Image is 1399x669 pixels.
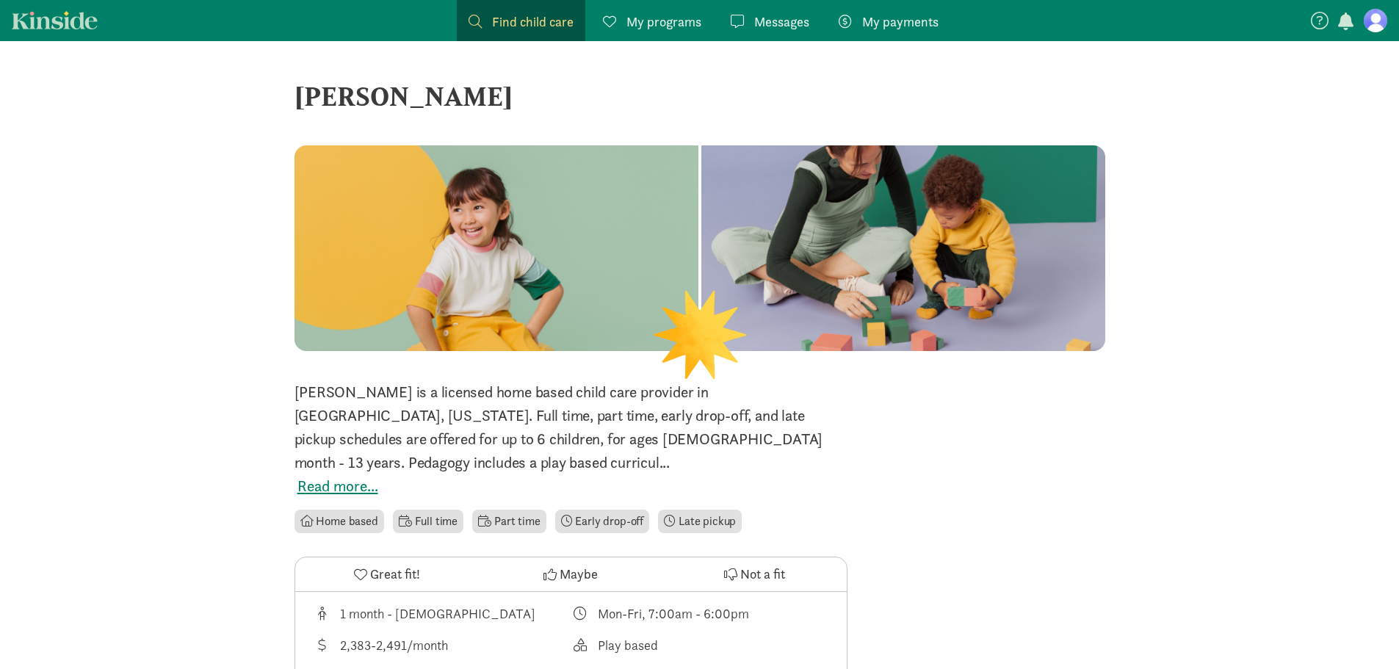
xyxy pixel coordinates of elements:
[598,604,749,623] div: Mon-Fri, 7:00am - 6:00pm
[370,564,420,584] span: Great fit!
[479,557,662,591] button: Maybe
[626,12,701,32] span: My programs
[740,564,785,584] span: Not a fit
[12,11,98,29] a: Kinside
[295,557,479,591] button: Great fit!
[340,604,535,623] div: 1 month - [DEMOGRAPHIC_DATA]
[472,510,546,533] li: Part time
[662,557,846,591] button: Not a fit
[313,604,571,623] div: Age range for children that this provider cares for
[294,380,847,474] div: [PERSON_NAME] is a licensed home based child care provider in [GEOGRAPHIC_DATA], [US_STATE]. Full...
[393,510,463,533] li: Full time
[560,564,598,584] span: Maybe
[862,12,939,32] span: My payments
[555,510,650,533] li: Early drop-off
[571,604,829,623] div: Class schedule
[598,635,658,655] div: Play based
[658,510,742,533] li: Late pickup
[340,635,448,655] div: 2,383-2,491/month
[294,510,384,533] li: Home based
[492,12,574,32] span: Find child care
[313,635,571,655] div: Average tuition for this program
[294,76,1105,116] div: [PERSON_NAME]
[297,474,378,498] button: Read more...
[754,12,809,32] span: Messages
[571,635,829,655] div: This provider's education philosophy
